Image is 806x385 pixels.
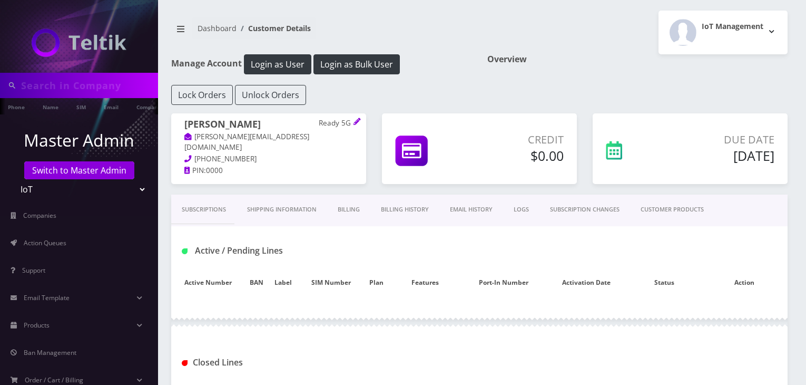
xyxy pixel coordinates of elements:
a: Shipping Information [237,195,327,225]
th: Plan [364,267,388,298]
th: SIM Number [298,267,364,298]
span: Email Template [24,293,70,302]
h5: [DATE] [667,148,774,163]
th: Label [268,267,298,298]
button: Login as User [244,54,311,74]
p: Ready 5G [319,119,353,128]
button: Lock Orders [171,85,233,105]
h1: Overview [487,54,788,64]
th: Status [627,267,701,298]
h5: $0.00 [472,148,564,163]
a: LOGS [503,195,539,225]
p: Credit [472,132,564,148]
nav: breadcrumb [171,17,471,47]
th: Features [388,267,462,298]
h1: Manage Account [171,54,471,74]
a: Phone [3,98,30,114]
button: Login as Bulk User [313,54,400,74]
span: Action Queues [24,238,66,247]
img: Closed Lines [182,360,188,366]
span: Order / Cart / Billing [25,376,83,384]
button: IoT Management [658,11,788,54]
a: Email [99,98,124,114]
a: Switch to Master Admin [24,161,134,179]
th: Active Number [171,267,245,298]
a: EMAIL HISTORY [439,195,503,225]
span: [PHONE_NUMBER] [194,154,257,163]
h2: IoT Management [702,22,763,31]
a: Company [131,98,166,114]
th: Port-In Number [462,267,545,298]
a: Subscriptions [171,195,237,225]
img: Active / Pending Lines [182,248,188,254]
a: Login as User [242,57,313,69]
a: Billing [327,195,370,225]
span: Companies [23,211,56,220]
span: Support [22,266,45,275]
button: Unlock Orders [235,85,306,105]
li: Customer Details [237,23,311,34]
span: Products [24,321,50,330]
input: Search in Company [21,75,155,95]
h1: Closed Lines [182,358,370,368]
a: CUSTOMER PRODUCTS [630,195,714,225]
a: SIM [71,98,91,114]
a: PIN: [184,166,206,176]
a: [PERSON_NAME][EMAIL_ADDRESS][DOMAIN_NAME] [184,132,309,153]
img: IoT [32,28,126,57]
span: 0000 [206,166,223,175]
p: Due Date [667,132,774,148]
a: Login as Bulk User [313,57,400,69]
th: Action [701,267,788,298]
a: Dashboard [198,23,237,33]
a: SUBSCRIPTION CHANGES [539,195,630,225]
h1: [PERSON_NAME] [184,119,353,131]
th: BAN [245,267,268,298]
th: Activation Date [546,267,627,298]
a: Name [37,98,64,114]
h1: Active / Pending Lines [182,246,370,256]
span: Ban Management [24,348,76,357]
a: Billing History [370,195,439,225]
